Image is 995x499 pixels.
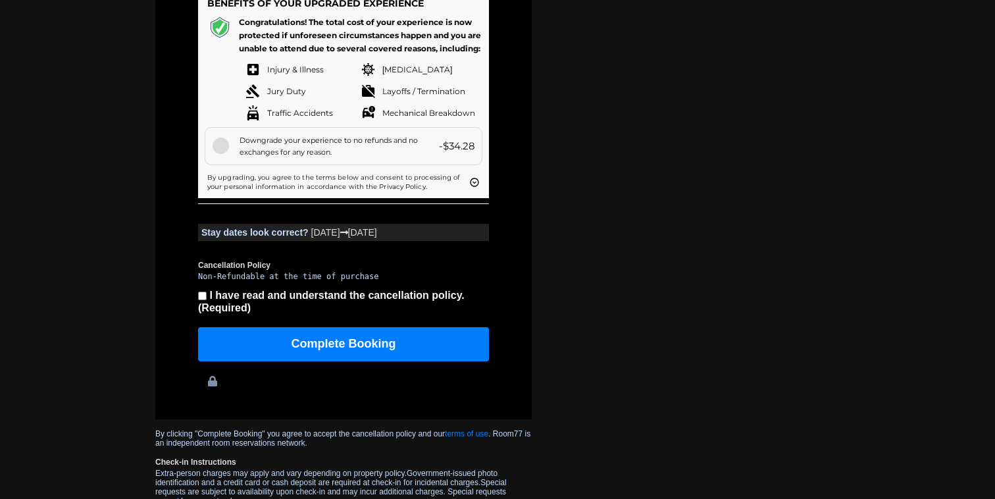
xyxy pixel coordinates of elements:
a: terms of use [445,429,488,438]
b: Stay dates look correct? [201,227,309,238]
pre: Non-Refundable at the time of purchase [198,272,489,281]
small: By clicking "Complete Booking" you agree to accept the cancellation policy and our . Room77 is an... [155,429,532,448]
button: Complete Booking [198,327,489,361]
b: I have read and understand the cancellation policy. [198,290,465,313]
b: Cancellation Policy [198,261,489,270]
span: [DATE] [DATE] [311,227,377,238]
span: (Required) [198,302,251,313]
input: I have read and understand the cancellation policy.(Required) [198,292,207,300]
b: Check-in Instructions [155,458,532,467]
